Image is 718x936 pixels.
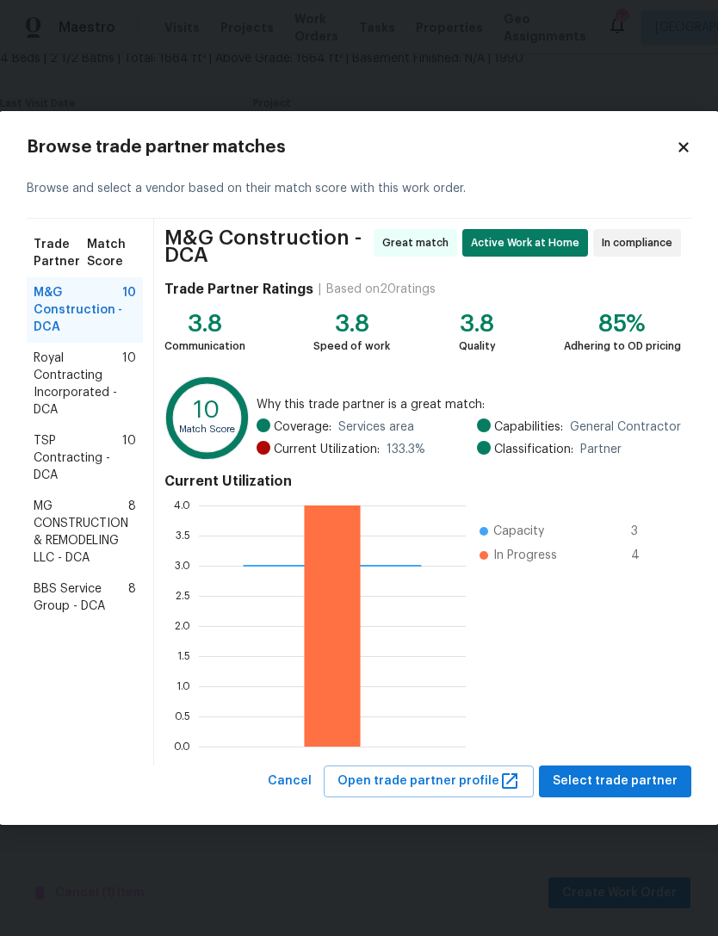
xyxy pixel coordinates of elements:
button: Cancel [261,766,319,797]
div: Quality [459,338,496,355]
span: 4 [631,547,659,564]
text: 1.5 [177,651,190,661]
text: 2.5 [176,591,190,601]
span: Trade Partner [34,236,87,270]
div: 3.8 [459,315,496,332]
h2: Browse trade partner matches [27,139,676,156]
span: 10 [122,284,136,336]
text: 1.0 [176,681,190,691]
span: Coverage: [274,418,331,436]
span: Current Utilization: [274,441,380,458]
span: TSP Contracting - DCA [34,432,122,484]
span: Select trade partner [553,771,678,792]
span: Services area [338,418,414,436]
span: Partner [580,441,622,458]
span: In Progress [493,547,557,564]
div: 85% [564,315,681,332]
h4: Current Utilization [164,473,681,490]
text: 0.5 [175,711,190,722]
div: | [313,281,326,298]
span: Match Score [87,236,136,270]
span: Capacity [493,523,544,540]
span: Cancel [268,771,312,792]
span: Classification: [494,441,573,458]
div: Adhering to OD pricing [564,338,681,355]
text: 0.0 [174,741,190,752]
span: 10 [122,432,136,484]
div: 3.8 [164,315,245,332]
span: 3 [631,523,659,540]
span: Royal Contracting Incorporated - DCA [34,350,122,418]
text: 10 [194,400,220,423]
span: M&G Construction - DCA [164,229,368,263]
div: 3.8 [313,315,390,332]
span: Active Work at Home [471,234,586,251]
span: Why this trade partner is a great match: [257,396,681,413]
div: Speed of work [313,338,390,355]
span: 8 [128,580,136,615]
text: 4.0 [174,500,190,511]
text: 3.5 [176,530,190,541]
span: General Contractor [570,418,681,436]
div: Based on 20 ratings [326,281,436,298]
span: In compliance [602,234,679,251]
span: Open trade partner profile [337,771,520,792]
span: Great match [382,234,455,251]
span: BBS Service Group - DCA [34,580,128,615]
span: 133.3 % [387,441,425,458]
h4: Trade Partner Ratings [164,281,313,298]
span: MG CONSTRUCTION & REMODELING LLC - DCA [34,498,128,567]
text: 2.0 [175,621,190,631]
span: 10 [122,350,136,418]
text: 3.0 [175,561,190,571]
button: Open trade partner profile [324,766,534,797]
div: Browse and select a vendor based on their match score with this work order. [27,159,691,219]
div: Communication [164,338,245,355]
button: Select trade partner [539,766,691,797]
span: M&G Construction - DCA [34,284,122,336]
text: Match Score [179,425,235,434]
span: 8 [128,498,136,567]
span: Capabilities: [494,418,563,436]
